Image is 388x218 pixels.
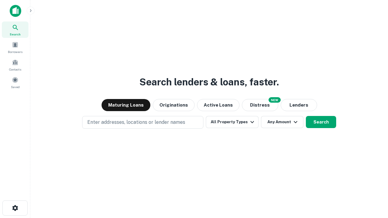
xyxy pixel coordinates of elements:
[102,99,150,111] button: Maturing Loans
[269,97,281,103] div: NEW
[11,84,20,89] span: Saved
[139,75,279,89] h3: Search lenders & loans, faster.
[2,74,28,91] a: Saved
[87,119,185,126] p: Enter addresses, locations or lender names
[9,67,21,72] span: Contacts
[153,99,195,111] button: Originations
[358,170,388,199] iframe: Chat Widget
[242,99,278,111] button: Search distressed loans with lien and other non-mortgage details.
[206,116,259,128] button: All Property Types
[281,99,317,111] button: Lenders
[2,39,28,55] a: Borrowers
[82,116,203,129] button: Enter addresses, locations or lender names
[197,99,239,111] button: Active Loans
[10,5,21,17] img: capitalize-icon.png
[261,116,303,128] button: Any Amount
[306,116,336,128] button: Search
[2,57,28,73] a: Contacts
[10,32,21,37] span: Search
[2,21,28,38] a: Search
[8,49,22,54] span: Borrowers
